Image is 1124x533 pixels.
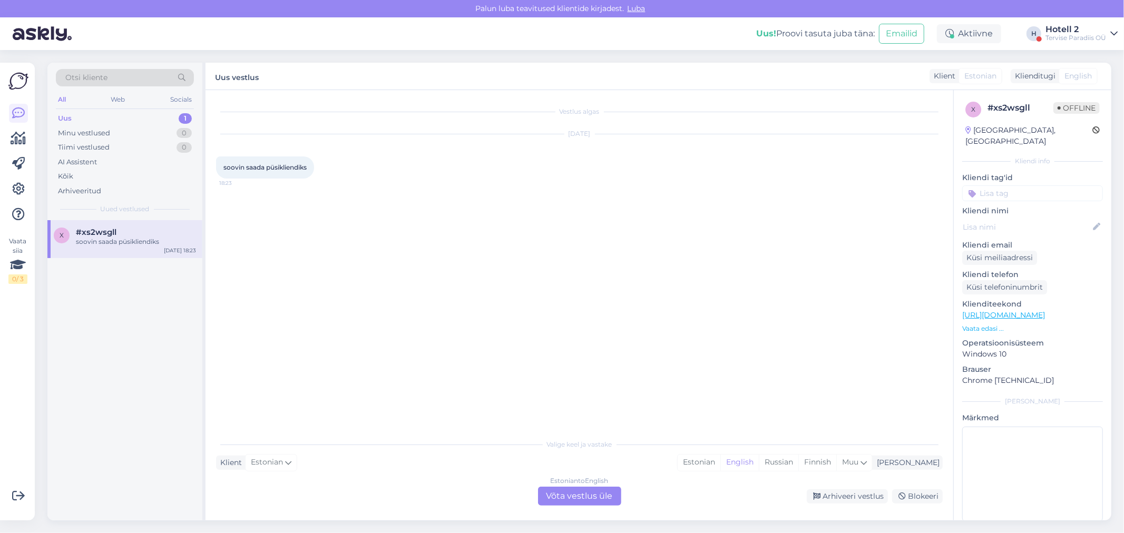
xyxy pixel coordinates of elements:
[1027,26,1041,41] div: H
[216,440,943,449] div: Valige keel ja vastake
[58,128,110,139] div: Minu vestlused
[215,69,259,83] label: Uus vestlus
[538,487,621,506] div: Võta vestlus üle
[109,93,128,106] div: Web
[168,93,194,106] div: Socials
[962,324,1103,333] p: Vaata edasi ...
[962,280,1047,294] div: Küsi telefoninumbrit
[177,128,192,139] div: 0
[56,93,68,106] div: All
[962,375,1103,386] p: Chrome [TECHNICAL_ID]
[223,163,307,171] span: soovin saada püsikliendiks
[1045,25,1118,42] a: Hotell 2Tervise Paradiis OÜ
[76,237,196,246] div: soovin saada püsikliendiks
[759,455,798,470] div: Russian
[962,310,1045,320] a: [URL][DOMAIN_NAME]
[177,142,192,153] div: 0
[962,338,1103,349] p: Operatsioonisüsteem
[962,172,1103,183] p: Kliendi tag'id
[962,412,1103,423] p: Märkmed
[962,364,1103,375] p: Brauser
[58,186,101,196] div: Arhiveeritud
[962,156,1103,166] div: Kliendi info
[892,489,943,504] div: Blokeeri
[962,397,1103,406] div: [PERSON_NAME]
[60,231,64,239] span: x
[962,205,1103,216] p: Kliendi nimi
[58,157,97,167] div: AI Assistent
[8,236,27,284] div: Vaata siia
[962,269,1103,280] p: Kliendi telefon
[8,274,27,284] div: 0 / 3
[962,349,1103,360] p: Windows 10
[962,251,1037,265] div: Küsi meiliaadressi
[58,171,73,182] div: Kõik
[1045,25,1106,34] div: Hotell 2
[58,113,72,124] div: Uus
[964,71,996,82] span: Estonian
[963,221,1091,233] input: Lisa nimi
[1064,71,1092,82] span: English
[58,142,110,153] div: Tiimi vestlused
[988,102,1053,114] div: # xs2wsgll
[798,455,836,470] div: Finnish
[216,107,943,116] div: Vestlus algas
[1053,102,1100,114] span: Offline
[219,179,259,187] span: 18:23
[937,24,1001,43] div: Aktiivne
[720,455,759,470] div: English
[873,457,940,468] div: [PERSON_NAME]
[216,129,943,139] div: [DATE]
[879,24,924,44] button: Emailid
[965,125,1092,147] div: [GEOGRAPHIC_DATA], [GEOGRAPHIC_DATA]
[807,489,888,504] div: Arhiveeri vestlus
[930,71,955,82] div: Klient
[179,113,192,124] div: 1
[624,4,649,13] span: Luba
[678,455,720,470] div: Estonian
[842,457,858,467] span: Muu
[164,246,196,254] div: [DATE] 18:23
[101,204,150,214] span: Uued vestlused
[962,185,1103,201] input: Lisa tag
[1011,71,1055,82] div: Klienditugi
[551,476,609,486] div: Estonian to English
[962,240,1103,251] p: Kliendi email
[756,28,776,38] b: Uus!
[8,71,28,91] img: Askly Logo
[251,457,283,468] span: Estonian
[962,299,1103,310] p: Klienditeekond
[216,457,242,468] div: Klient
[65,72,107,83] span: Otsi kliente
[756,27,875,40] div: Proovi tasuta juba täna:
[76,228,116,237] span: #xs2wsgll
[1045,34,1106,42] div: Tervise Paradiis OÜ
[971,105,975,113] span: x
